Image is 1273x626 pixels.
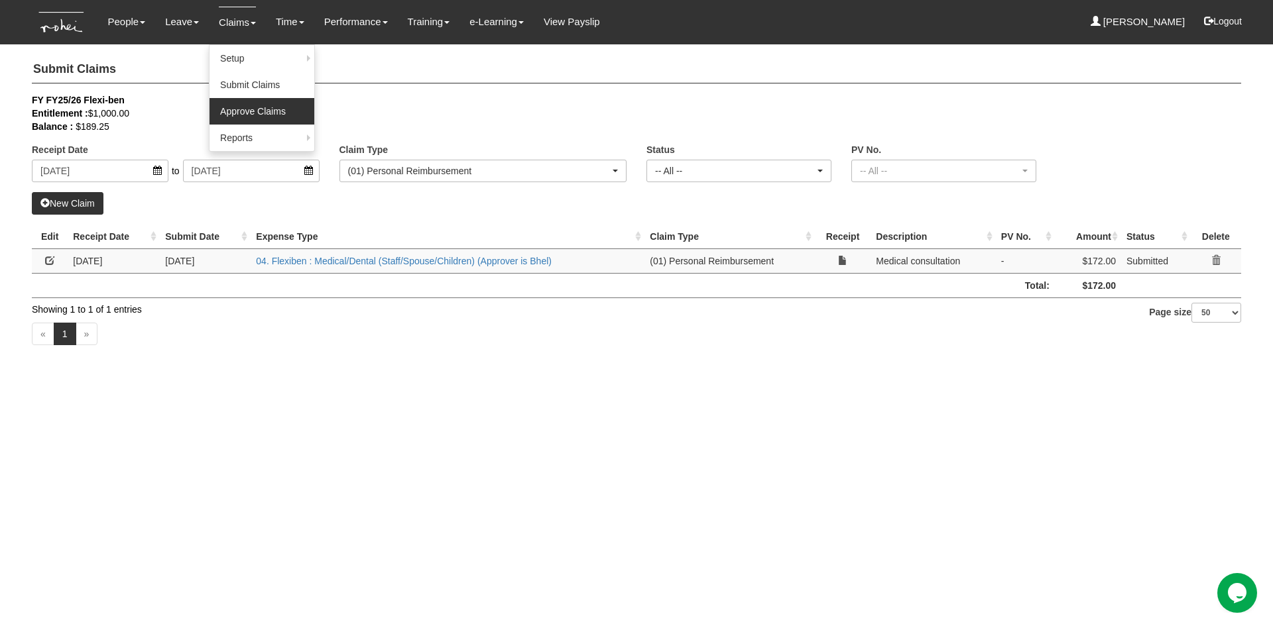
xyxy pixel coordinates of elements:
[1121,225,1191,249] th: Status : activate to sort column ascending
[851,143,881,156] label: PV No.
[76,323,98,345] a: »
[107,7,145,37] a: People
[251,225,644,249] th: Expense Type : activate to sort column ascending
[996,248,1055,273] td: -
[1082,280,1116,291] b: $172.00
[644,225,814,249] th: Claim Type : activate to sort column ascending
[168,160,183,182] span: to
[256,256,552,266] a: 04. Flexiben : Medical/Dental (Staff/Spouse/Children) (Approver is Bhel)
[1191,303,1241,323] select: Page size
[644,248,814,273] td: (01) Personal Reimbursement
[210,98,314,125] a: Approve Claims
[160,225,251,249] th: Submit Date : activate to sort column ascending
[210,45,314,72] a: Setup
[183,160,320,182] input: d/m/yyyy
[871,248,995,273] td: Medical consultation
[646,160,831,182] button: -- All --
[324,7,388,37] a: Performance
[32,160,168,182] input: d/m/yyyy
[348,164,611,178] div: (01) Personal Reimbursement
[339,143,389,156] label: Claim Type
[851,160,1036,182] button: -- All --
[544,7,600,37] a: View Payslip
[165,7,199,37] a: Leave
[54,323,76,345] a: 1
[32,56,1241,83] h4: Submit Claims
[646,143,675,156] label: Status
[1025,280,1050,291] b: Total:
[276,7,304,37] a: Time
[1191,225,1241,249] th: Delete
[469,7,524,37] a: e-Learning
[32,323,54,345] a: «
[32,108,88,119] b: Entitlement :
[1121,248,1191,273] td: Submitted
[219,7,256,38] a: Claims
[815,225,871,249] th: Receipt
[996,225,1055,249] th: PV No. : activate to sort column ascending
[1055,225,1121,249] th: Amount : activate to sort column ascending
[210,125,314,151] a: Reports
[1195,5,1251,37] button: Logout
[76,121,109,132] span: $189.25
[1217,573,1260,613] iframe: chat widget
[68,248,160,273] td: [DATE]
[339,160,627,182] button: (01) Personal Reimbursement
[655,164,815,178] div: -- All --
[1055,248,1121,273] td: $172.00
[860,164,1020,178] div: -- All --
[210,72,314,98] a: Submit Claims
[32,143,88,156] label: Receipt Date
[408,7,450,37] a: Training
[32,225,68,249] th: Edit
[68,225,160,249] th: Receipt Date : activate to sort column ascending
[1091,7,1185,37] a: [PERSON_NAME]
[871,225,995,249] th: Description : activate to sort column ascending
[32,121,73,132] b: Balance :
[32,107,1221,120] div: $1,000.00
[32,95,125,105] b: FY FY25/26 Flexi-ben
[160,248,251,273] td: [DATE]
[32,192,103,215] a: New Claim
[1149,303,1241,323] label: Page size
